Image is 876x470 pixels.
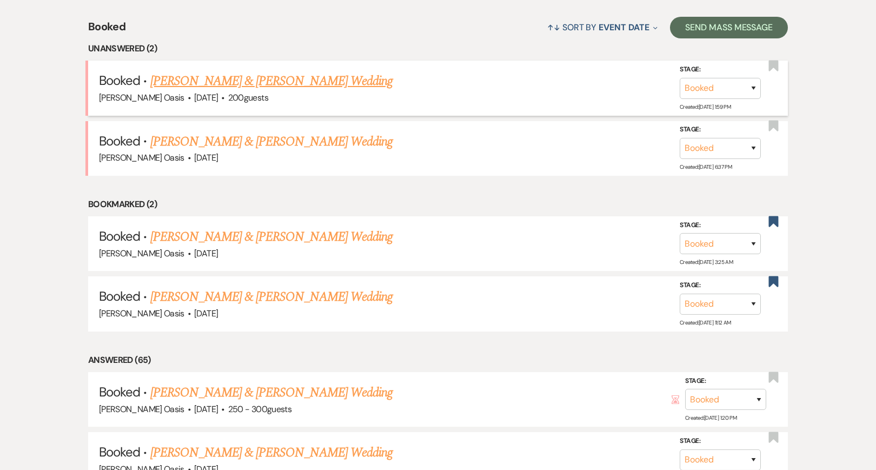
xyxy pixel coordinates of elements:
span: Booked [99,383,140,400]
li: Bookmarked (2) [88,197,788,211]
span: ↑↓ [547,22,560,33]
a: [PERSON_NAME] & [PERSON_NAME] Wedding [150,287,393,307]
span: [DATE] [194,308,218,319]
span: Created: [DATE] 1:20 PM [685,414,736,421]
span: [DATE] [194,248,218,259]
a: [PERSON_NAME] & [PERSON_NAME] Wedding [150,132,393,151]
span: Booked [99,72,140,89]
span: Booked [99,228,140,244]
span: [PERSON_NAME] Oasis [99,152,184,163]
span: [PERSON_NAME] Oasis [99,248,184,259]
label: Stage: [680,280,761,292]
span: Booked [88,18,125,42]
a: [PERSON_NAME] & [PERSON_NAME] Wedding [150,71,393,91]
span: [DATE] [194,403,218,415]
span: Created: [DATE] 6:37 PM [680,163,732,170]
label: Stage: [685,375,766,387]
span: Created: [DATE] 1:59 PM [680,103,731,110]
span: Booked [99,133,140,149]
button: Sort By Event Date [543,13,662,42]
span: Booked [99,443,140,460]
a: [PERSON_NAME] & [PERSON_NAME] Wedding [150,443,393,462]
span: [PERSON_NAME] Oasis [99,308,184,319]
span: [DATE] [194,152,218,163]
label: Stage: [680,220,761,231]
span: Booked [99,288,140,304]
a: [PERSON_NAME] & [PERSON_NAME] Wedding [150,227,393,247]
span: Created: [DATE] 11:12 AM [680,319,731,326]
span: 200 guests [228,92,268,103]
span: Event Date [599,22,649,33]
span: [PERSON_NAME] Oasis [99,92,184,103]
a: [PERSON_NAME] & [PERSON_NAME] Wedding [150,383,393,402]
label: Stage: [680,124,761,136]
label: Stage: [680,64,761,76]
span: [DATE] [194,92,218,103]
button: Send Mass Message [670,17,788,38]
label: Stage: [680,435,761,447]
span: 250 - 300 guests [228,403,291,415]
span: Created: [DATE] 3:25 AM [680,259,733,266]
li: Answered (65) [88,353,788,367]
li: Unanswered (2) [88,42,788,56]
span: [PERSON_NAME] Oasis [99,403,184,415]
